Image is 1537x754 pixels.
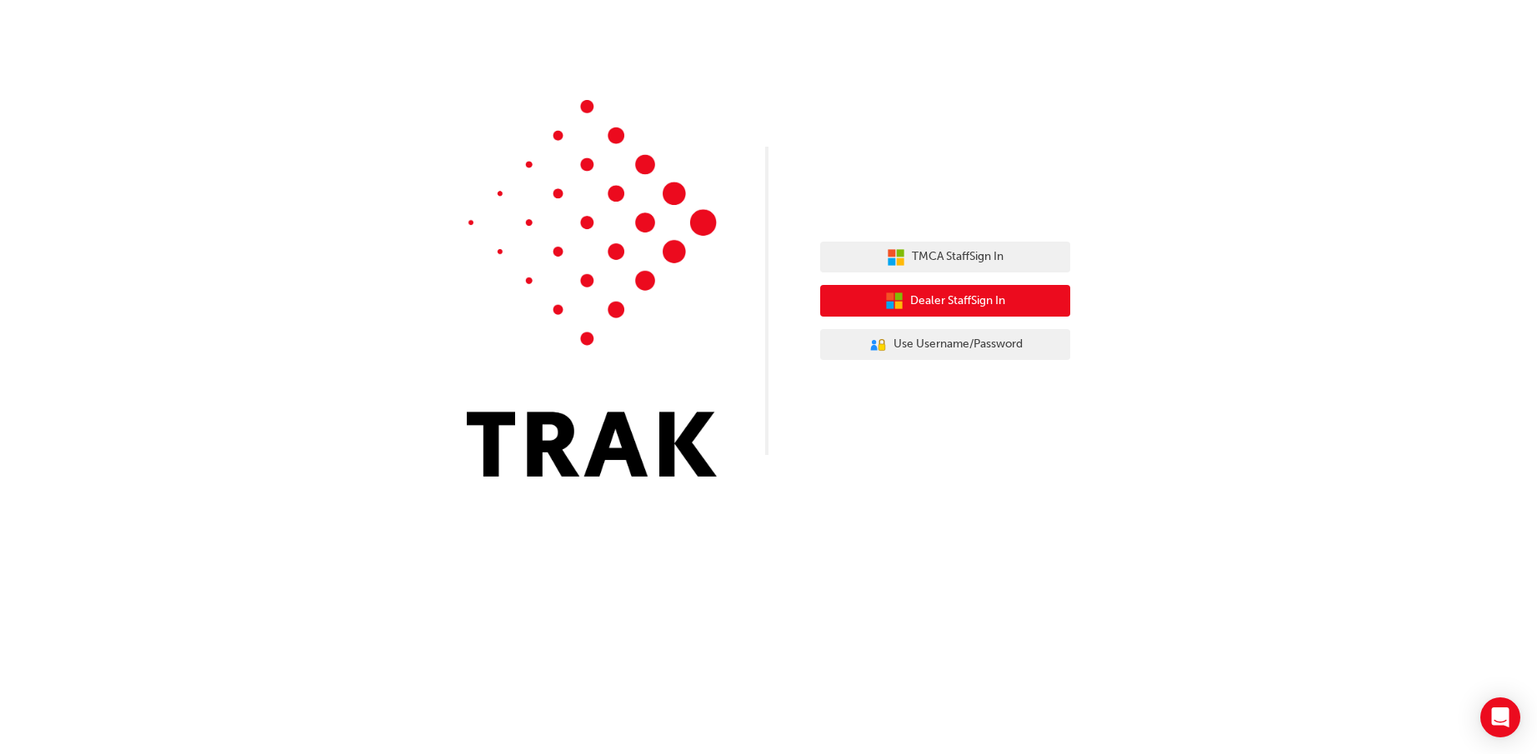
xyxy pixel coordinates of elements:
[912,247,1004,267] span: TMCA Staff Sign In
[820,285,1070,317] button: Dealer StaffSign In
[1480,697,1520,737] div: Open Intercom Messenger
[820,329,1070,361] button: Use Username/Password
[820,242,1070,273] button: TMCA StaffSign In
[467,100,717,477] img: Trak
[910,292,1005,311] span: Dealer Staff Sign In
[894,335,1023,354] span: Use Username/Password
